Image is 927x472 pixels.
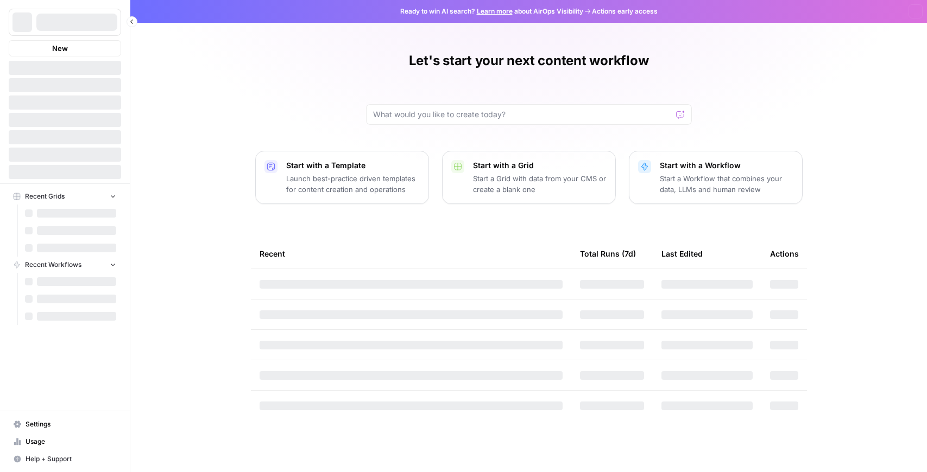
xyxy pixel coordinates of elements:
input: What would you like to create today? [373,109,672,120]
p: Start a Grid with data from your CMS or create a blank one [473,173,607,195]
span: Recent Grids [25,192,65,201]
button: Help + Support [9,450,121,468]
a: Usage [9,433,121,450]
span: Ready to win AI search? about AirOps Visibility [400,7,583,16]
span: Usage [26,437,116,447]
button: Start with a WorkflowStart a Workflow that combines your data, LLMs and human review [629,151,803,204]
a: Settings [9,416,121,433]
span: Settings [26,419,116,429]
p: Start with a Grid [473,160,607,171]
span: Help + Support [26,454,116,464]
p: Start with a Workflow [660,160,793,171]
span: Recent Workflows [25,260,81,270]
h1: Let's start your next content workflow [409,52,649,69]
span: New [52,43,68,54]
div: Actions [770,239,799,269]
div: Recent [260,239,563,269]
p: Launch best-practice driven templates for content creation and operations [286,173,420,195]
button: Start with a GridStart a Grid with data from your CMS or create a blank one [442,151,616,204]
div: Total Runs (7d) [580,239,636,269]
button: Start with a TemplateLaunch best-practice driven templates for content creation and operations [255,151,429,204]
button: Recent Workflows [9,257,121,273]
div: Last Edited [661,239,703,269]
button: New [9,40,121,56]
span: Actions early access [592,7,658,16]
p: Start with a Template [286,160,420,171]
button: Recent Grids [9,188,121,205]
a: Learn more [477,7,513,15]
p: Start a Workflow that combines your data, LLMs and human review [660,173,793,195]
